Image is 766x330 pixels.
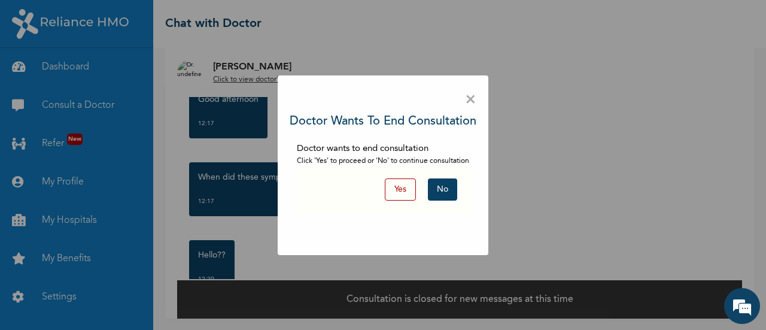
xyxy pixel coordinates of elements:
[69,101,165,222] span: We're online!
[297,156,469,166] p: Click 'Yes' to proceed or 'No' to continue consultation
[297,143,469,156] p: Doctor wants to end consultation
[22,60,48,90] img: d_794563401_company_1708531726252_794563401
[290,113,476,131] h3: Doctor wants to end consultation
[117,270,229,307] div: FAQs
[62,67,201,83] div: Chat with us now
[385,178,416,201] button: Yes
[196,6,225,35] div: Minimize live chat window
[6,291,117,299] span: Conversation
[465,87,476,113] span: ×
[428,178,457,201] button: No
[6,228,228,270] textarea: Type your message and hit 'Enter'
